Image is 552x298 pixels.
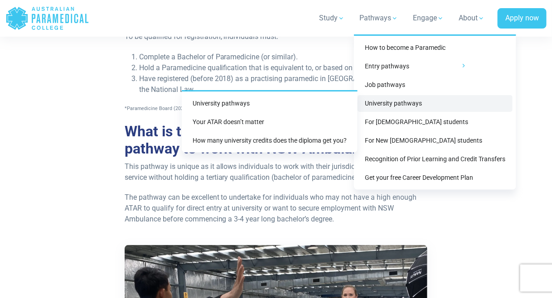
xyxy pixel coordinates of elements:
p: To be qualified for registration, individuals must:* [125,31,428,42]
a: Your ATAR doesn’t matter [185,114,354,130]
p: This pathway is unique as it allows individuals to work with their jurisdiction’s ambulance servi... [125,161,428,183]
a: University pathways [358,95,513,112]
a: Australian Paramedical College [5,4,89,33]
a: For New [DEMOGRAPHIC_DATA] students [358,132,513,149]
a: Entry pathways [358,58,513,75]
a: How many university credits does the diploma get you? [185,132,354,149]
a: Recognition of Prior Learning and Credit Transfers [358,151,513,168]
div: Entry pathways [182,90,358,153]
a: Job pathways [358,77,513,93]
a: Apply now [498,8,547,29]
li: Hold a Paramedicine qualification that is equivalent to, or based on similar competencies. [139,62,428,73]
li: Have registered (before 2018) as a practising paramedic in [GEOGRAPHIC_DATA] under the National Law. [139,73,428,95]
p: The pathway can be excellent to undertake for individuals who may not have a high enough ATAR to ... [125,192,428,225]
li: Complete a Bachelor of Paramedicine (or similar). [139,52,428,62]
a: About [453,5,490,31]
a: Get your free Career Development Plan [358,169,513,186]
span: *Paramedicine Board (2023) [125,106,188,111]
a: For [DEMOGRAPHIC_DATA] students [358,114,513,130]
a: Engage [407,5,450,31]
div: Pathways [354,34,516,190]
a: Pathways [354,5,404,31]
a: How to become a Paramedic [358,39,513,56]
a: Study [314,5,350,31]
a: University pathways [185,95,354,112]
h2: What is the Trainee Paramedic (Vocational) pathway to work with NSW Ambulance? [125,123,428,158]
